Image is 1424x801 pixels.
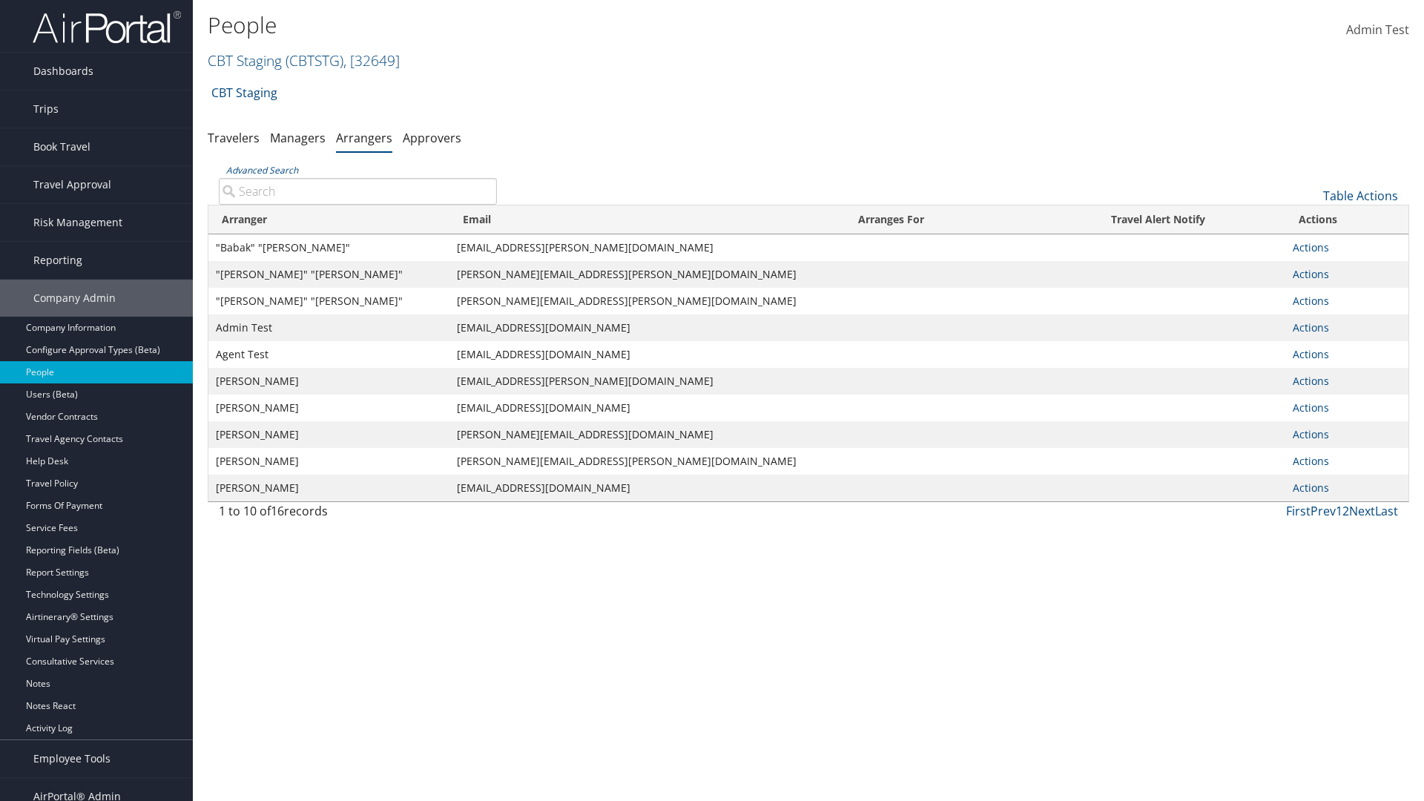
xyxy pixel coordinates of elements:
img: airportal-logo.png [33,10,181,44]
td: [EMAIL_ADDRESS][DOMAIN_NAME] [449,341,845,368]
a: Prev [1311,503,1336,519]
a: Managers [270,130,326,146]
td: [PERSON_NAME][EMAIL_ADDRESS][PERSON_NAME][DOMAIN_NAME] [449,261,845,288]
td: [PERSON_NAME] [208,448,449,475]
span: Company Admin [33,280,116,317]
td: [PERSON_NAME][EMAIL_ADDRESS][PERSON_NAME][DOMAIN_NAME] [449,288,845,314]
span: Risk Management [33,204,122,241]
a: Advanced Search [226,164,298,177]
td: [EMAIL_ADDRESS][DOMAIN_NAME] [449,314,845,341]
span: Employee Tools [33,740,111,777]
span: ( CBTSTG ) [286,50,343,70]
a: Actions [1293,294,1329,308]
a: Admin Test [1346,7,1409,53]
th: Actions [1285,205,1408,234]
span: Dashboards [33,53,93,90]
td: [PERSON_NAME] [208,421,449,448]
a: Actions [1293,454,1329,468]
td: "[PERSON_NAME]" "[PERSON_NAME]" [208,288,449,314]
a: Approvers [403,130,461,146]
h1: People [208,10,1009,41]
a: First [1286,503,1311,519]
td: [EMAIL_ADDRESS][PERSON_NAME][DOMAIN_NAME] [449,234,845,261]
span: Trips [33,90,59,128]
span: 16 [271,503,284,519]
a: Next [1349,503,1375,519]
td: [EMAIL_ADDRESS][PERSON_NAME][DOMAIN_NAME] [449,368,845,395]
a: Last [1375,503,1398,519]
span: Admin Test [1346,22,1409,38]
td: [PERSON_NAME] [208,475,449,501]
td: "[PERSON_NAME]" "[PERSON_NAME]" [208,261,449,288]
td: [PERSON_NAME][EMAIL_ADDRESS][DOMAIN_NAME] [449,421,845,448]
a: CBT Staging [211,78,277,108]
span: , [ 32649 ] [343,50,400,70]
a: Actions [1293,481,1329,495]
th: Arranges For: activate to sort column ascending [845,205,1032,234]
a: 1 [1336,503,1342,519]
th: Arranger: activate to sort column descending [208,205,449,234]
span: Book Travel [33,128,90,165]
a: Arrangers [336,130,392,146]
a: Actions [1293,240,1329,254]
span: Travel Approval [33,166,111,203]
a: Actions [1293,347,1329,361]
a: Actions [1293,427,1329,441]
a: 2 [1342,503,1349,519]
td: [PERSON_NAME][EMAIL_ADDRESS][PERSON_NAME][DOMAIN_NAME] [449,448,845,475]
div: 1 to 10 of records [219,502,497,527]
td: [EMAIL_ADDRESS][DOMAIN_NAME] [449,475,845,501]
td: Admin Test [208,314,449,341]
td: "Babak" "[PERSON_NAME]" [208,234,449,261]
a: Table Actions [1323,188,1398,204]
a: Actions [1293,400,1329,415]
td: Agent Test [208,341,449,368]
a: Travelers [208,130,260,146]
a: Actions [1293,320,1329,334]
td: [PERSON_NAME] [208,368,449,395]
td: [PERSON_NAME] [208,395,449,421]
a: Actions [1293,374,1329,388]
input: Advanced Search [219,178,497,205]
th: Travel Alert Notify: activate to sort column ascending [1032,205,1285,234]
a: Actions [1293,267,1329,281]
td: [EMAIL_ADDRESS][DOMAIN_NAME] [449,395,845,421]
th: Email: activate to sort column ascending [449,205,845,234]
span: Reporting [33,242,82,279]
a: CBT Staging [208,50,400,70]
